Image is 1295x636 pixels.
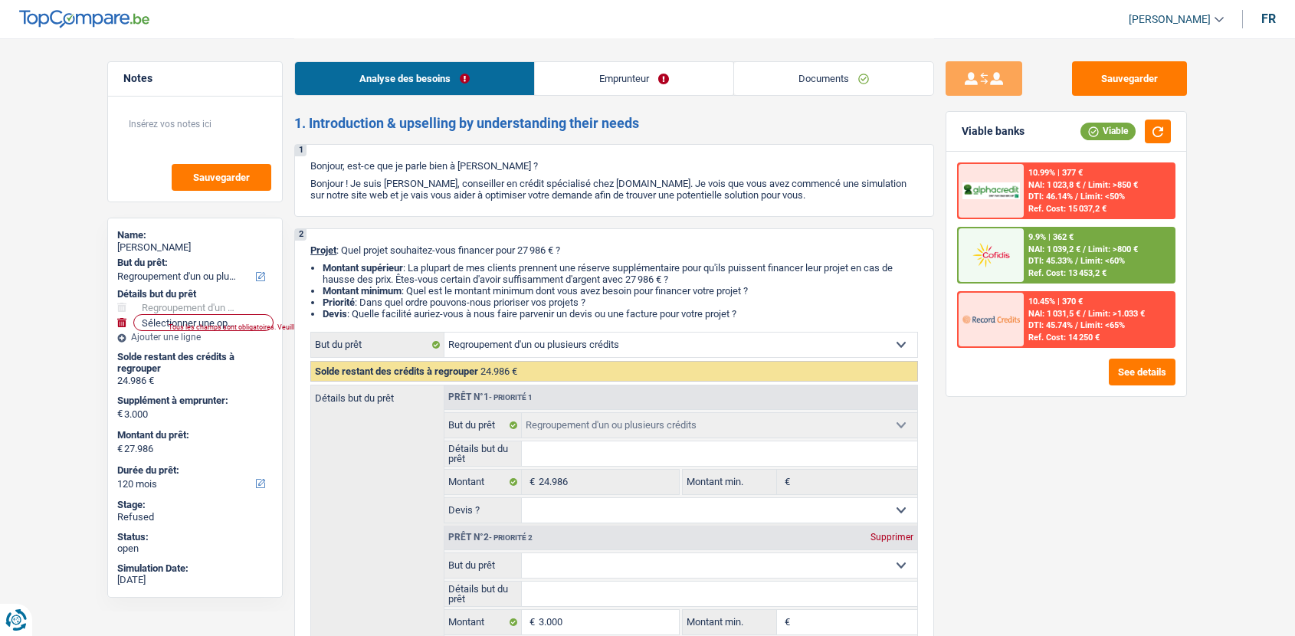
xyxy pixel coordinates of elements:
span: € [522,470,539,494]
span: Limit: <60% [1080,256,1125,266]
span: NAI: 1 039,2 € [1028,244,1080,254]
label: But du prêt [444,553,522,578]
label: Détails but du prêt [444,441,522,466]
span: Limit: <50% [1080,192,1125,202]
div: [DATE] [117,574,273,586]
strong: Priorité [323,297,355,308]
span: - Priorité 1 [489,393,533,402]
button: Sauvegarder [1072,61,1187,96]
span: DTI: 45.33% [1028,256,1073,266]
label: Supplément à emprunter: [117,395,270,407]
label: But du prêt [444,413,522,438]
h2: 1. Introduction & upselling by understanding their needs [294,115,934,132]
span: € [522,610,539,634]
label: Montant min. [683,470,776,494]
a: Documents [734,62,933,95]
div: Status: [117,531,273,543]
label: Détails but du prêt [444,582,522,606]
span: Devis [323,308,347,320]
span: Limit: >850 € [1088,180,1138,190]
span: NAI: 1 023,8 € [1028,180,1080,190]
li: : Quel est le montant minimum dont vous avez besoin pour financer votre projet ? [323,285,918,297]
img: Cofidis [962,241,1019,269]
div: 24.986 € [117,375,273,387]
p: Bonjour ! Je suis [PERSON_NAME], conseiller en crédit spécialisé chez [DOMAIN_NAME]. Je vois que ... [310,178,918,201]
label: But du prêt [311,333,444,357]
span: € [117,408,123,420]
span: NAI: 1 031,5 € [1028,309,1080,319]
span: [PERSON_NAME] [1129,13,1211,26]
div: Simulation Date: [117,562,273,575]
a: Emprunteur [535,62,733,95]
span: / [1075,320,1078,330]
span: / [1075,256,1078,266]
div: Tous les champs sont obligatoires. Veuillez fournir une réponse plus longue [169,324,262,330]
h5: Notes [123,72,267,85]
div: 2 [295,229,307,241]
span: Solde restant des crédits à regrouper [315,366,478,377]
div: Stage: [117,499,273,511]
li: : La plupart de mes clients prennent une réserve supplémentaire pour qu'ils puissent financer leu... [323,262,918,285]
div: Solde restant des crédits à regrouper [117,351,273,375]
span: / [1083,180,1086,190]
span: DTI: 46.14% [1028,192,1073,202]
span: / [1083,309,1086,319]
a: [PERSON_NAME] [1116,7,1224,32]
div: Ref. Cost: 15 037,2 € [1028,204,1106,214]
span: Projet [310,244,336,256]
div: Détails but du prêt [117,288,273,300]
div: Refused [117,511,273,523]
label: But du prêt: [117,257,270,269]
div: 10.45% | 370 € [1028,297,1083,307]
span: Limit: >1.033 € [1088,309,1145,319]
span: Sauvegarder [193,172,250,182]
img: Record Credits [962,305,1019,333]
div: Name: [117,229,273,241]
p: : Quel projet souhaitez-vous financer pour 27 986 € ? [310,244,918,256]
label: Devis ? [444,498,522,523]
div: 1 [295,145,307,156]
label: Montant [444,610,522,634]
span: 24.986 € [480,366,517,377]
div: fr [1261,11,1276,26]
span: € [777,470,794,494]
span: DTI: 45.74% [1028,320,1073,330]
button: Sauvegarder [172,164,271,191]
div: Viable banks [962,125,1025,138]
div: Supprimer [867,533,917,542]
label: Détails but du prêt [311,385,444,403]
div: 10.99% | 377 € [1028,168,1083,178]
label: Montant [444,470,522,494]
div: Ajouter une ligne [117,332,273,343]
li: : Dans quel ordre pouvons-nous prioriser vos projets ? [323,297,918,308]
span: Limit: <65% [1080,320,1125,330]
div: 9.9% | 362 € [1028,232,1074,242]
li: : Quelle facilité auriez-vous à nous faire parvenir un devis ou une facture pour votre projet ? [323,308,918,320]
span: € [777,610,794,634]
strong: Montant minimum [323,285,402,297]
div: Ref. Cost: 13 453,2 € [1028,268,1106,278]
strong: Montant supérieur [323,262,403,274]
span: € [117,443,123,455]
div: Viable [1080,123,1136,139]
span: / [1075,192,1078,202]
span: - Priorité 2 [489,533,533,542]
span: Limit: >800 € [1088,244,1138,254]
label: Montant min. [683,610,776,634]
div: [PERSON_NAME] [117,241,273,254]
label: Montant du prêt: [117,429,270,441]
div: Prêt n°1 [444,392,536,402]
label: Durée du prêt: [117,464,270,477]
span: / [1083,244,1086,254]
div: Prêt n°2 [444,533,536,543]
img: AlphaCredit [962,182,1019,200]
div: Ref. Cost: 14 250 € [1028,333,1100,343]
button: See details [1109,359,1175,385]
p: Bonjour, est-ce que je parle bien à [PERSON_NAME] ? [310,160,918,172]
img: TopCompare Logo [19,10,149,28]
div: open [117,543,273,555]
a: Analyse des besoins [295,62,534,95]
